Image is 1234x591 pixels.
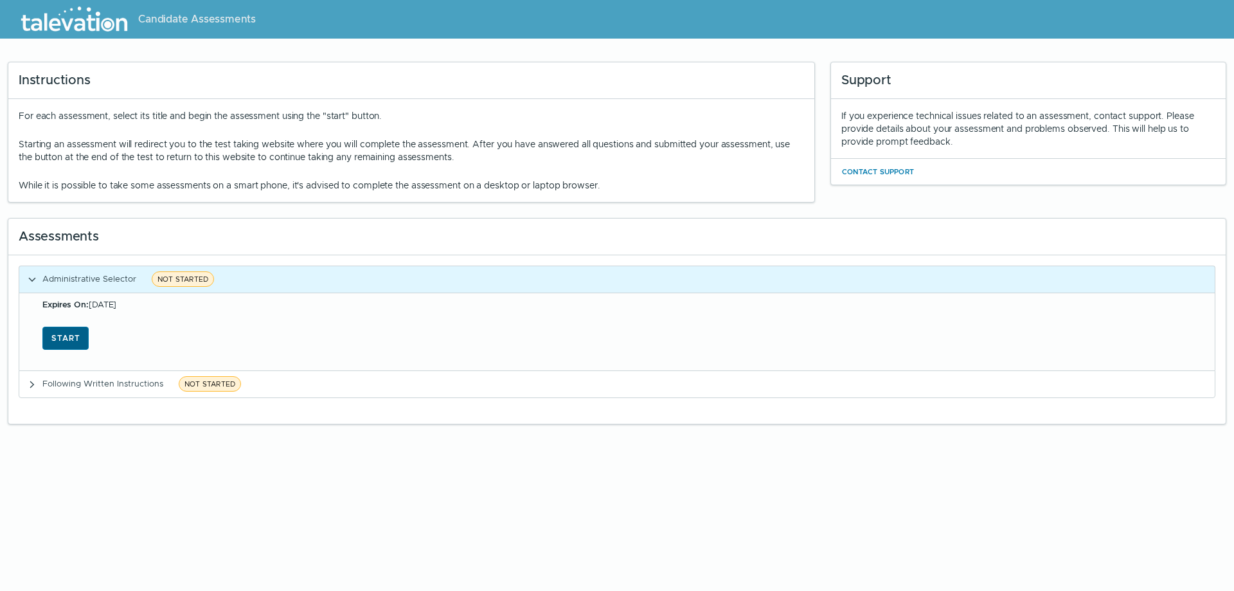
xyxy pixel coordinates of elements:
span: NOT STARTED [152,271,214,287]
div: Support [831,62,1226,99]
span: Candidate Assessments [138,12,256,27]
div: If you experience technical issues related to an assessment, contact support. Please provide deta... [841,109,1215,148]
span: Help [66,10,85,21]
p: Starting an assessment will redirect you to the test taking website where you will complete the a... [19,138,804,163]
img: Talevation_Logo_Transparent_white.png [15,3,133,35]
button: Following Written InstructionsNOT STARTED [19,371,1215,397]
button: Contact Support [841,164,915,179]
button: Start [42,327,89,350]
span: NOT STARTED [179,376,241,392]
div: Administrative SelectorNOT STARTED [19,293,1215,370]
span: Following Written Instructions [42,378,163,389]
p: While it is possible to take some assessments on a smart phone, it's advised to complete the asse... [19,179,804,192]
button: Administrative SelectorNOT STARTED [19,266,1215,293]
span: [DATE] [42,299,116,310]
b: Expires On: [42,299,89,310]
div: For each assessment, select its title and begin the assessment using the "start" button. [19,109,804,192]
div: Assessments [8,219,1226,255]
div: Instructions [8,62,814,99]
span: Administrative Selector [42,273,136,284]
